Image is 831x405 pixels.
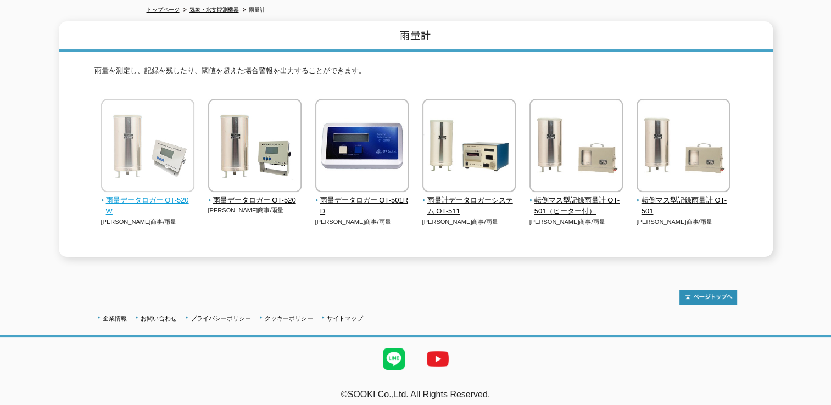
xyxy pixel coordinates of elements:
[529,217,623,227] p: [PERSON_NAME]商事/雨量
[241,4,265,16] li: 雨量計
[529,184,623,217] a: 転倒マス型記録雨量計 OT-501（ヒーター付）
[208,206,302,215] p: [PERSON_NAME]商事/雨量
[208,99,302,195] img: 雨量データロガー OT-520
[529,195,623,218] span: 転倒マス型記録雨量計 OT-501（ヒーター付）
[422,99,516,195] img: 雨量計データロガーシステム OT-511
[315,195,409,218] span: 雨量データロガー OT-501RD
[101,217,195,227] p: [PERSON_NAME]商事/雨量
[141,315,177,322] a: お問い合わせ
[265,315,313,322] a: クッキーポリシー
[529,99,623,195] img: 転倒マス型記録雨量計 OT-501（ヒーター付）
[327,315,363,322] a: サイトマップ
[372,337,416,381] img: LINE
[147,7,180,13] a: トップページ
[416,337,460,381] img: YouTube
[422,217,516,227] p: [PERSON_NAME]商事/雨量
[94,65,737,82] p: 雨量を測定し、記録を残したり、閾値を超えた場合警報を出力することができます。
[315,99,409,195] img: 雨量データロガー OT-501RD
[422,184,516,217] a: 雨量計データロガーシステム OT-511
[637,195,730,218] span: 転倒マス型記録雨量計 OT-501
[189,7,239,13] a: 気象・水文観測機器
[101,195,195,218] span: 雨量データロガー OT-520W
[101,99,194,195] img: 雨量データロガー OT-520W
[103,315,127,322] a: 企業情報
[208,195,302,206] span: 雨量データロガー OT-520
[637,99,730,195] img: 転倒マス型記録雨量計 OT-501
[422,195,516,218] span: 雨量計データロガーシステム OT-511
[208,184,302,206] a: 雨量データロガー OT-520
[191,315,251,322] a: プライバシーポリシー
[315,184,409,217] a: 雨量データロガー OT-501RD
[637,217,730,227] p: [PERSON_NAME]商事/雨量
[101,184,195,217] a: 雨量データロガー OT-520W
[59,21,773,52] h1: 雨量計
[637,184,730,217] a: 転倒マス型記録雨量計 OT-501
[315,217,409,227] p: [PERSON_NAME]商事/雨量
[679,290,737,305] img: トップページへ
